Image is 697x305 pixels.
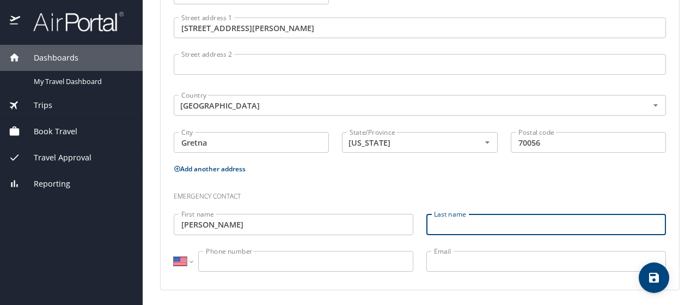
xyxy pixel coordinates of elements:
[20,52,78,64] span: Dashboards
[34,76,130,87] span: My Travel Dashboard
[174,164,246,174] button: Add another address
[639,262,669,293] button: save
[174,184,666,203] h3: Emergency contact
[21,11,124,32] img: airportal-logo.png
[20,178,70,190] span: Reporting
[20,125,77,137] span: Book Travel
[20,99,52,111] span: Trips
[10,11,21,32] img: icon-airportal.png
[649,99,662,112] button: Open
[20,152,91,164] span: Travel Approval
[481,136,494,149] button: Open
